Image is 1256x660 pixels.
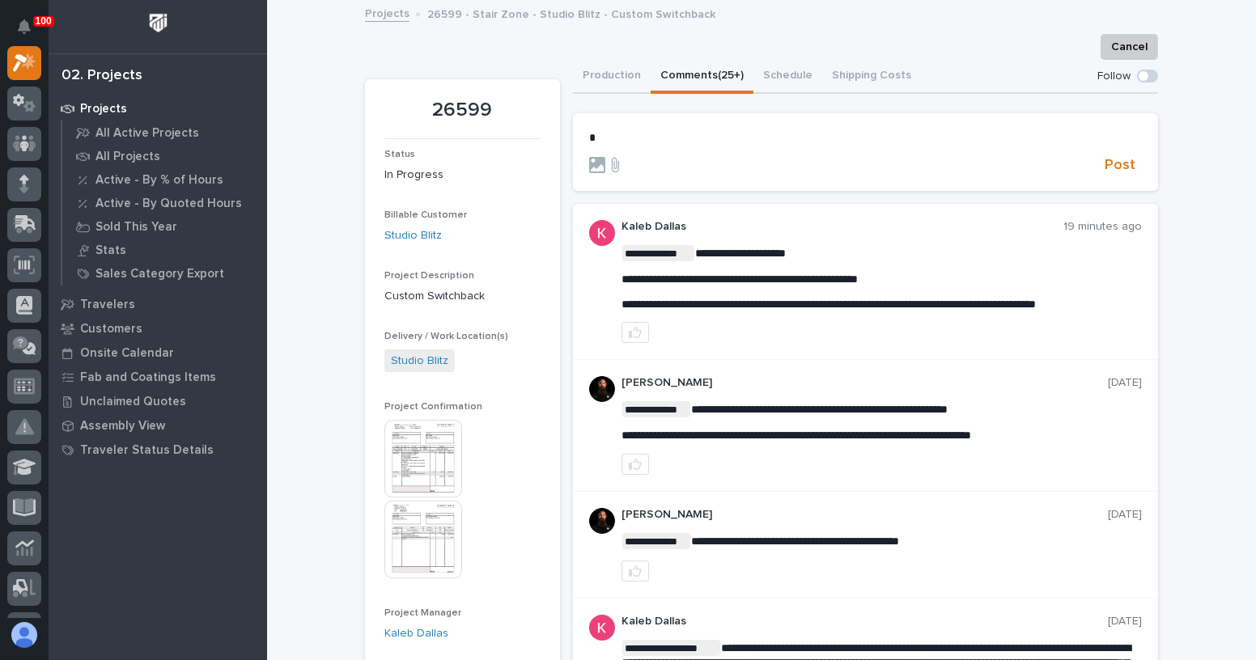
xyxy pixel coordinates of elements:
button: like this post [622,322,649,343]
a: Studio Blitz [384,227,442,244]
button: Schedule [753,60,822,94]
span: Project Description [384,271,474,281]
button: Post [1098,156,1142,175]
span: Post [1105,156,1135,175]
a: Travelers [49,292,267,316]
span: Project Confirmation [384,402,482,412]
p: [DATE] [1108,508,1142,522]
img: zmKUmRVDQjmBLfnAs97p [589,508,615,534]
button: Production [573,60,651,94]
a: Onsite Calendar [49,341,267,365]
p: Fab and Coatings Items [80,370,216,385]
p: Customers [80,322,142,336]
p: Stats [95,243,126,258]
p: Active - By Quoted Hours [95,197,242,211]
p: Kaleb Dallas [622,615,1108,628]
a: Fab and Coatings Items [49,365,267,389]
a: Stats [62,239,267,261]
button: Shipping Costs [822,60,921,94]
p: Sales Category Export [95,267,224,281]
p: [PERSON_NAME] [622,376,1108,390]
a: Projects [365,3,409,22]
button: Cancel [1101,34,1158,60]
p: Sold This Year [95,220,177,235]
p: [DATE] [1108,615,1142,628]
span: Status [384,150,415,159]
button: Notifications [7,10,41,44]
span: Project Manager [384,608,461,618]
a: Studio Blitz [391,353,448,370]
p: All Projects [95,150,160,164]
a: Active - By % of Hours [62,168,267,191]
p: Travelers [80,298,135,312]
img: ACg8ocJFQJZtOpq0mXhEl6L5cbQXDkmdPAf0fdoBPnlMfqfX=s96-c [589,615,615,641]
p: Unclaimed Quotes [80,395,186,409]
p: Projects [80,102,127,116]
p: 19 minutes ago [1063,220,1142,234]
a: Sales Category Export [62,262,267,285]
a: All Active Projects [62,121,267,144]
a: Sold This Year [62,215,267,238]
button: Comments (25+) [651,60,753,94]
p: In Progress [384,167,541,184]
a: Traveler Status Details [49,438,267,462]
button: like this post [622,454,649,475]
div: 02. Projects [62,67,142,85]
button: like this post [622,561,649,582]
a: Unclaimed Quotes [49,389,267,413]
a: Assembly View [49,413,267,438]
a: All Projects [62,145,267,167]
a: Kaleb Dallas [384,625,448,642]
p: 26599 - Stair Zone - Studio Blitz - Custom Switchback [427,4,715,22]
p: All Active Projects [95,126,199,141]
p: Onsite Calendar [80,346,174,361]
a: Active - By Quoted Hours [62,192,267,214]
img: ACg8ocJFQJZtOpq0mXhEl6L5cbQXDkmdPAf0fdoBPnlMfqfX=s96-c [589,220,615,246]
span: Billable Customer [384,210,467,220]
button: users-avatar [7,618,41,652]
p: Follow [1097,70,1131,83]
p: [DATE] [1108,376,1142,390]
p: Assembly View [80,419,165,434]
p: Active - By % of Hours [95,173,223,188]
p: Traveler Status Details [80,443,214,458]
p: 100 [36,15,52,27]
img: zmKUmRVDQjmBLfnAs97p [589,376,615,402]
img: Workspace Logo [143,8,173,38]
a: Customers [49,316,267,341]
p: [PERSON_NAME] [622,508,1108,522]
p: 26599 [384,99,541,122]
a: Projects [49,96,267,121]
p: Custom Switchback [384,288,541,305]
p: Kaleb Dallas [622,220,1063,234]
span: Cancel [1111,37,1148,57]
span: Delivery / Work Location(s) [384,332,508,341]
div: Notifications100 [20,19,41,45]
